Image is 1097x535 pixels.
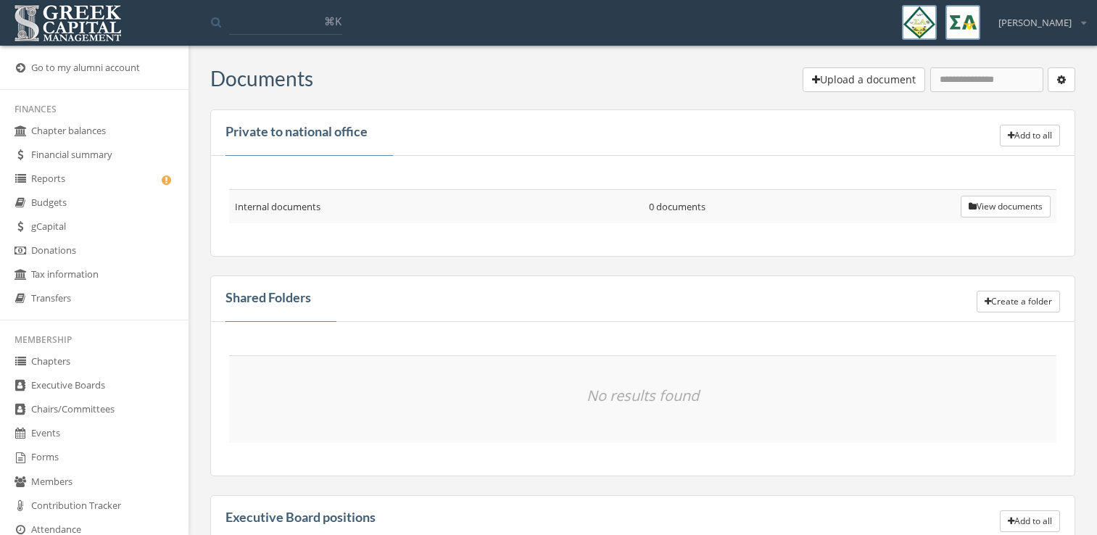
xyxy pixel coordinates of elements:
[235,362,1051,430] p: No results found
[225,510,376,526] h4: Executive Board positions
[1000,510,1060,532] button: Add to all
[989,5,1086,30] div: [PERSON_NAME]
[225,291,311,306] h4: Shared Folders
[649,200,705,213] span: 0 documents
[210,67,313,90] h3: Documents
[961,196,1051,217] button: View documents
[324,14,341,28] span: ⌘K
[977,291,1060,312] button: Create a folder
[225,125,368,140] h4: Private to national office
[998,16,1072,30] span: [PERSON_NAME]
[229,190,643,224] td: Internal documents
[1000,125,1060,146] button: Add to all
[803,67,925,92] button: Upload a document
